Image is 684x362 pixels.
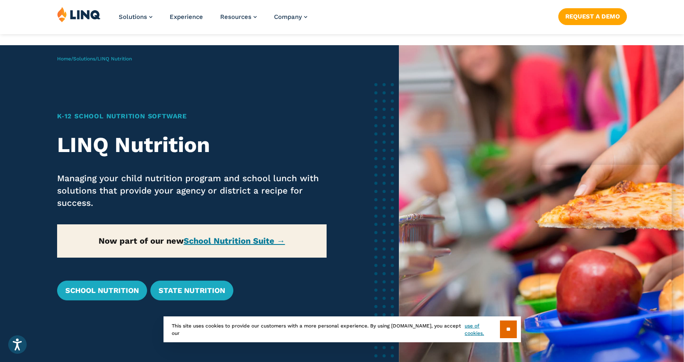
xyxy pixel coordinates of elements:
span: Resources [220,13,251,21]
a: use of cookies. [465,322,500,337]
a: Company [274,13,307,21]
a: School Nutrition [57,281,147,300]
p: Managing your child nutrition program and school lunch with solutions that provide your agency or... [57,172,327,209]
h1: K‑12 School Nutrition Software [57,111,327,121]
img: LINQ | K‑12 Software [57,7,101,22]
span: / / [57,56,132,62]
strong: LINQ Nutrition [57,132,210,157]
span: LINQ Nutrition [97,56,132,62]
strong: Now part of our new [99,236,285,246]
div: This site uses cookies to provide our customers with a more personal experience. By using [DOMAIN... [164,316,521,342]
a: Request a Demo [558,8,627,25]
a: Home [57,56,71,62]
span: Solutions [119,13,147,21]
a: State Nutrition [150,281,233,300]
nav: Primary Navigation [119,7,307,34]
span: Company [274,13,302,21]
a: Experience [170,13,203,21]
nav: Button Navigation [558,7,627,25]
iframe: Chat Window [540,165,672,362]
a: School Nutrition Suite → [184,236,285,246]
a: Solutions [73,56,95,62]
a: Solutions [119,13,152,21]
a: Resources [220,13,257,21]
